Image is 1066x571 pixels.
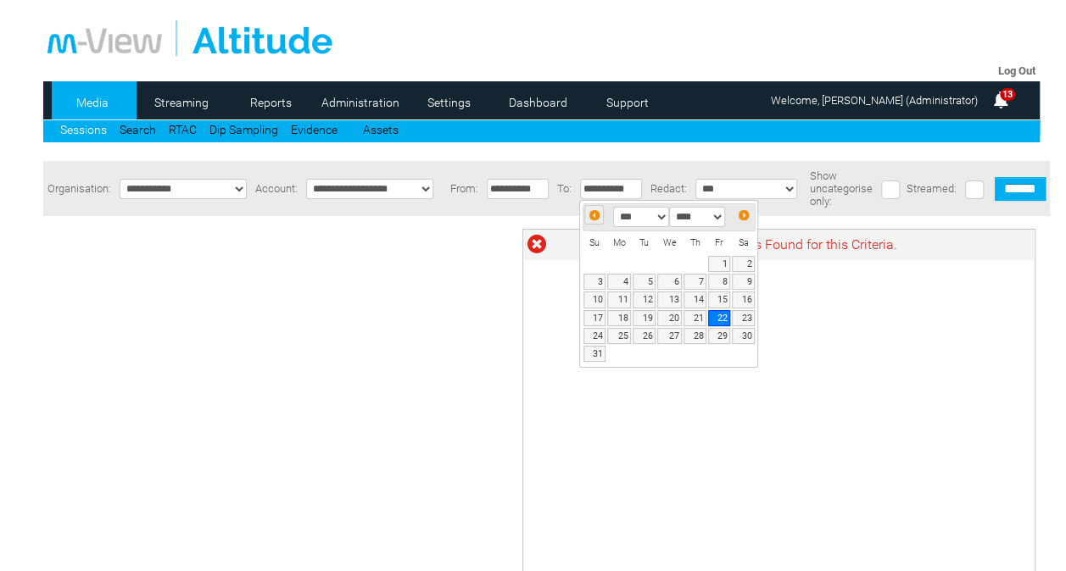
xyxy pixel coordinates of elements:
[646,161,691,216] td: Redact:
[657,328,683,344] a: 27
[708,291,730,308] a: 15
[583,274,606,290] a: 3
[141,90,223,115] a: Streaming
[607,328,631,344] a: 25
[583,346,606,362] a: 31
[732,291,755,308] a: 16
[230,90,312,115] a: Reports
[734,206,753,225] a: Next
[408,90,490,115] a: Settings
[60,123,107,136] a: Sessions
[584,205,605,225] a: Prev
[639,237,649,248] span: Tuesday
[684,291,706,308] a: 14
[52,90,134,115] a: Media
[657,274,683,290] a: 6
[588,208,601,222] span: Prev
[1000,88,1015,101] span: 13
[998,64,1035,77] a: Log Out
[715,237,723,248] span: Friday
[732,256,755,272] a: 2
[363,123,399,136] a: Assets
[583,328,606,344] a: 24
[613,207,669,227] select: Select month
[209,123,278,136] a: Dip Sampling
[669,207,725,227] select: Select year
[684,328,706,344] a: 28
[583,291,606,308] a: 10
[633,310,655,326] a: 19
[732,310,755,326] a: 23
[446,161,483,216] td: From:
[497,90,579,115] a: Dashboard
[169,123,197,136] a: RTAC
[657,310,683,326] a: 20
[553,161,576,216] td: To:
[657,291,683,308] a: 13
[663,237,677,248] span: Wednesday
[607,274,631,290] a: 4
[708,310,730,326] a: 22
[684,274,706,290] a: 7
[120,123,156,136] a: Search
[291,123,338,136] a: Evidence
[737,208,751,222] span: Next
[739,237,749,248] span: Saturday
[708,328,730,344] a: 29
[607,310,631,326] a: 18
[771,94,978,107] span: Welcome, [PERSON_NAME] (Administrator)
[613,237,626,248] span: Monday
[633,274,655,290] a: 5
[43,161,115,216] td: Organisation:
[319,90,401,115] a: Administration
[583,310,606,326] a: 17
[690,237,700,248] span: Thursday
[732,274,755,290] a: 9
[810,169,873,208] span: Show uncategorise only:
[708,274,730,290] a: 8
[607,291,631,308] a: 11
[708,256,730,272] a: 1
[732,328,755,344] a: 30
[589,237,600,248] span: Sunday
[688,236,897,252] span: No Sessions Found for this Criteria.
[991,90,1011,110] img: bell25.png
[633,328,655,344] a: 26
[586,90,668,115] a: Support
[633,291,655,308] a: 12
[684,310,706,326] a: 21
[251,161,302,216] td: Account:
[907,182,957,195] span: Streamed:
